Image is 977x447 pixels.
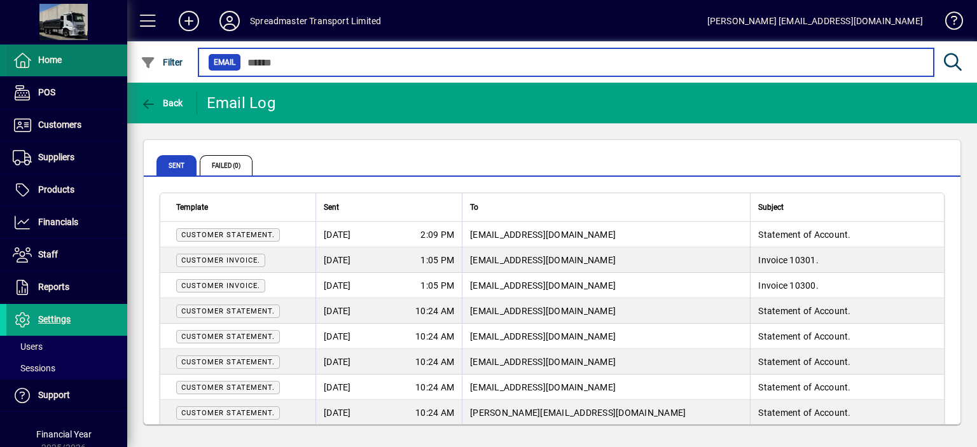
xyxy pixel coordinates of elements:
span: Back [141,98,183,108]
a: Reports [6,272,127,303]
span: [DATE] [324,406,351,419]
span: Customer Statement. [181,409,275,417]
span: Sent [324,200,339,214]
a: Users [6,336,127,357]
span: POS [38,87,55,97]
a: Knowledge Base [936,3,961,44]
span: Sent [156,155,197,175]
span: Statement of Account. [758,382,850,392]
span: Statement of Account. [758,230,850,240]
div: [PERSON_NAME] [EMAIL_ADDRESS][DOMAIN_NAME] [707,11,923,31]
span: Customer Statement. [181,307,275,315]
a: Financials [6,207,127,238]
a: Home [6,45,127,76]
span: Support [38,390,70,400]
span: Customer Invoice. [181,256,260,265]
span: Staff [38,249,58,259]
span: [PERSON_NAME][EMAIL_ADDRESS][DOMAIN_NAME] [470,408,686,418]
div: Spreadmaster Transport Limited [250,11,381,31]
span: Failed (0) [200,155,253,175]
span: Customer Statement. [181,383,275,392]
span: Settings [38,314,71,324]
span: Products [38,184,74,195]
div: Subject [758,200,928,214]
span: To [470,200,478,214]
span: Invoice 10300. [758,280,819,291]
span: Financial Year [36,429,92,439]
button: Add [169,10,209,32]
span: Customer Statement. [181,333,275,341]
a: Customers [6,109,127,141]
span: Template [176,200,208,214]
span: 10:24 AM [415,381,454,394]
span: [EMAIL_ADDRESS][DOMAIN_NAME] [470,255,616,265]
span: Statement of Account. [758,408,850,418]
span: Reports [38,282,69,292]
span: Suppliers [38,152,74,162]
span: Home [38,55,62,65]
div: Email Log [207,93,275,113]
span: 10:24 AM [415,406,454,419]
span: Statement of Account. [758,306,850,316]
span: Email [214,56,235,69]
span: Customers [38,120,81,130]
span: Statement of Account. [758,331,850,341]
a: Suppliers [6,142,127,174]
span: Statement of Account. [758,357,850,367]
span: [DATE] [324,279,351,292]
span: 10:24 AM [415,355,454,368]
div: To [470,200,742,214]
a: Staff [6,239,127,271]
div: Template [176,200,308,214]
span: Subject [758,200,784,214]
span: Customer Statement. [181,231,275,239]
span: [DATE] [324,355,351,368]
span: [EMAIL_ADDRESS][DOMAIN_NAME] [470,280,616,291]
a: Products [6,174,127,206]
a: Support [6,380,127,411]
span: Financials [38,217,78,227]
a: POS [6,77,127,109]
span: Users [13,341,43,352]
span: [DATE] [324,381,351,394]
button: Back [137,92,186,114]
button: Filter [137,51,186,74]
span: [DATE] [324,254,351,266]
span: 1:05 PM [420,279,454,292]
span: Customer Invoice. [181,282,260,290]
span: Filter [141,57,183,67]
span: 10:24 AM [415,330,454,343]
span: [DATE] [324,305,351,317]
button: Profile [209,10,250,32]
span: [EMAIL_ADDRESS][DOMAIN_NAME] [470,382,616,392]
span: [DATE] [324,330,351,343]
span: [EMAIL_ADDRESS][DOMAIN_NAME] [470,306,616,316]
span: [DATE] [324,228,351,241]
span: Sessions [13,363,55,373]
span: Invoice 10301. [758,255,819,265]
span: 10:24 AM [415,305,454,317]
span: [EMAIL_ADDRESS][DOMAIN_NAME] [470,331,616,341]
a: Sessions [6,357,127,379]
span: 2:09 PM [420,228,454,241]
span: 1:05 PM [420,254,454,266]
app-page-header-button: Back [127,92,197,114]
div: Sent [324,200,454,214]
span: Customer Statement. [181,358,275,366]
span: [EMAIL_ADDRESS][DOMAIN_NAME] [470,357,616,367]
span: [EMAIL_ADDRESS][DOMAIN_NAME] [470,230,616,240]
